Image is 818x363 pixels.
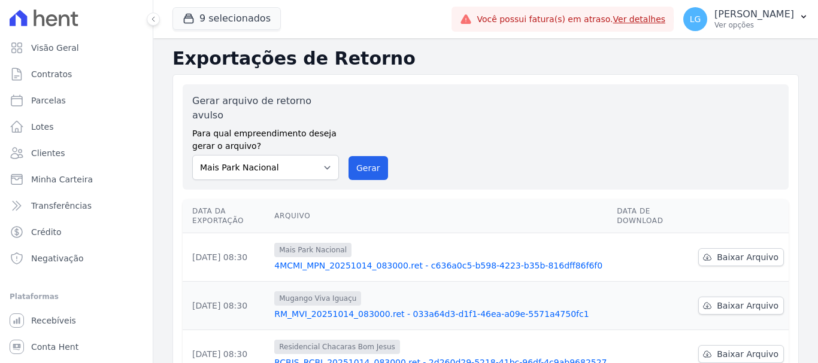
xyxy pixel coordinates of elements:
a: Parcelas [5,89,148,112]
label: Para qual empreendimento deseja gerar o arquivo? [192,123,339,152]
span: Parcelas [31,94,66,106]
span: LG [690,15,701,23]
span: Mugango Viva Iguaçu [274,291,361,306]
a: Minha Carteira [5,167,148,191]
p: [PERSON_NAME] [714,8,794,20]
span: Transferências [31,200,92,212]
span: Conta Hent [31,341,78,353]
span: Baixar Arquivo [717,348,778,360]
label: Gerar arquivo de retorno avulso [192,94,339,123]
a: Visão Geral [5,36,148,60]
button: 9 selecionados [172,7,281,30]
a: Transferências [5,194,148,218]
span: Contratos [31,68,72,80]
span: Clientes [31,147,65,159]
a: Negativação [5,246,148,270]
a: Contratos [5,62,148,86]
span: Baixar Arquivo [717,251,778,263]
a: Recebíveis [5,309,148,333]
span: Residencial Chacaras Bom Jesus [274,340,400,354]
span: Você possui fatura(s) em atraso. [477,13,665,26]
button: Gerar [349,156,388,180]
a: RM_MVI_20251014_083000.ret - 033a64d3-d1f1-46ea-a09e-5571a4750fc1 [274,308,607,320]
span: Recebíveis [31,315,76,327]
a: Lotes [5,115,148,139]
h2: Exportações de Retorno [172,48,799,69]
th: Data de Download [612,199,693,233]
a: Ver detalhes [613,14,666,24]
th: Data da Exportação [183,199,269,233]
a: Crédito [5,220,148,244]
span: Visão Geral [31,42,79,54]
span: Mais Park Nacional [274,243,352,257]
div: Plataformas [10,289,143,304]
a: Baixar Arquivo [698,248,784,266]
a: Clientes [5,141,148,165]
a: Conta Hent [5,335,148,359]
td: [DATE] 08:30 [183,233,269,282]
td: [DATE] 08:30 [183,282,269,330]
span: Crédito [31,226,62,238]
p: Ver opções [714,20,794,30]
span: Lotes [31,121,54,133]
button: LG [PERSON_NAME] Ver opções [674,2,818,36]
span: Minha Carteira [31,173,93,185]
th: Arquivo [269,199,612,233]
a: 4MCMI_MPN_20251014_083000.ret - c636a0c5-b598-4223-b35b-816dff86f6f0 [274,260,607,272]
a: Baixar Arquivo [698,297,784,315]
a: Baixar Arquivo [698,345,784,363]
span: Negativação [31,252,84,264]
span: Baixar Arquivo [717,300,778,312]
